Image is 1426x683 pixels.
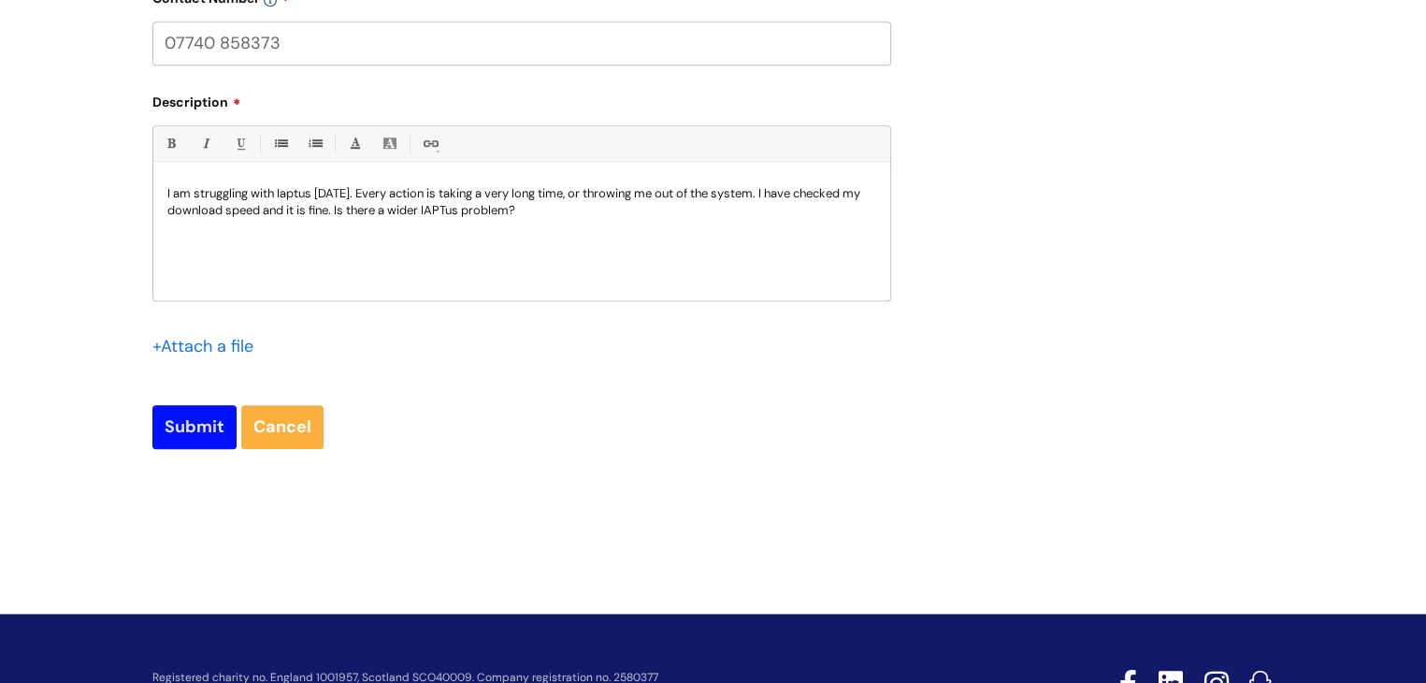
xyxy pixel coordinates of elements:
[418,132,441,155] a: Link
[228,132,252,155] a: Underline(Ctrl-U)
[343,132,367,155] a: Font Color
[378,132,401,155] a: Back Color
[167,185,876,219] p: I am struggling with Iaptus [DATE]. Every action is taking a very long time, or throwing me out o...
[194,132,217,155] a: Italic (Ctrl-I)
[159,132,182,155] a: Bold (Ctrl-B)
[152,88,891,110] label: Description
[152,405,237,448] input: Submit
[268,132,292,155] a: • Unordered List (Ctrl-Shift-7)
[241,405,324,448] a: Cancel
[152,331,265,361] div: Attach a file
[303,132,326,155] a: 1. Ordered List (Ctrl-Shift-8)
